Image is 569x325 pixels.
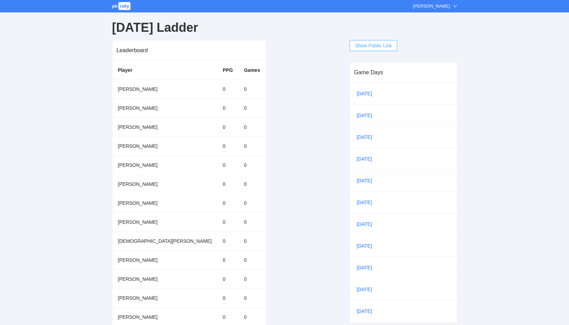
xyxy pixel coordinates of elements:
div: [PERSON_NAME] [413,3,450,10]
span: pb [112,3,118,9]
td: 0 [238,117,266,136]
a: [DATE] [355,262,379,273]
td: 0 [217,193,238,212]
a: [DATE] [355,219,379,229]
td: [PERSON_NAME] [112,250,217,269]
td: [PERSON_NAME] [112,79,217,98]
span: rally [118,2,130,10]
td: 0 [238,155,266,174]
td: 0 [238,98,266,117]
div: Games [244,66,260,74]
td: 0 [217,98,238,117]
td: 0 [238,231,266,250]
td: [PERSON_NAME] [112,136,217,155]
a: pbrally [112,3,132,9]
td: [PERSON_NAME] [112,98,217,117]
a: [DATE] [355,132,379,142]
td: [PERSON_NAME] [112,193,217,212]
td: [DEMOGRAPHIC_DATA][PERSON_NAME] [112,231,217,250]
td: 0 [217,174,238,193]
td: 0 [238,79,266,98]
td: 0 [217,136,238,155]
td: 0 [238,193,266,212]
div: [DATE] Ladder [112,15,457,40]
td: [PERSON_NAME] [112,212,217,231]
div: Game Days [354,63,453,82]
a: [DATE] [355,88,379,99]
td: 0 [238,212,266,231]
td: 0 [217,269,238,288]
span: Show Public Link [355,42,392,49]
a: [DATE] [355,175,379,186]
td: [PERSON_NAME] [112,288,217,307]
td: 0 [217,79,238,98]
div: Player [118,66,212,74]
td: [PERSON_NAME] [112,155,217,174]
td: [PERSON_NAME] [112,269,217,288]
td: 0 [238,269,266,288]
a: [DATE] [355,284,379,295]
td: 0 [217,212,238,231]
td: 0 [238,174,266,193]
div: PPG [223,66,233,74]
td: 0 [217,155,238,174]
span: down [453,4,457,8]
a: [DATE] [355,241,379,251]
td: [PERSON_NAME] [112,174,217,193]
td: 0 [217,231,238,250]
a: [DATE] [355,197,379,208]
button: Show Public Link [350,40,398,51]
td: 0 [217,117,238,136]
a: [DATE] [355,306,379,316]
td: 0 [217,250,238,269]
td: 0 [217,288,238,307]
div: Leaderboard [117,40,262,60]
td: 0 [238,136,266,155]
td: 0 [238,250,266,269]
a: [DATE] [355,154,379,164]
td: 0 [238,288,266,307]
td: [PERSON_NAME] [112,117,217,136]
a: [DATE] [355,110,379,121]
